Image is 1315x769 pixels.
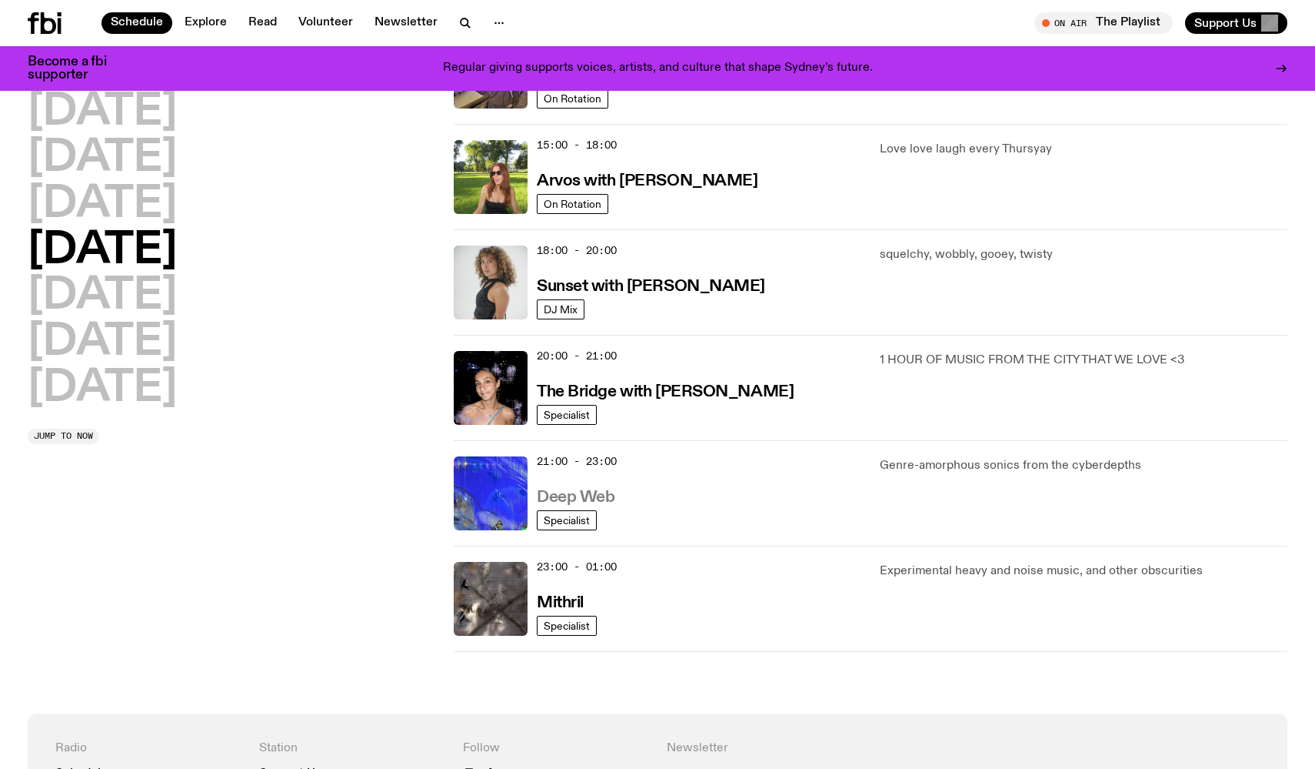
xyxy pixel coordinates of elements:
button: [DATE] [28,275,177,318]
a: Explore [175,12,236,34]
span: 18:00 - 20:00 [537,243,617,258]
button: [DATE] [28,183,177,226]
button: Jump to now [28,429,99,444]
button: [DATE] [28,91,177,134]
span: Specialist [544,620,590,631]
h4: Newsletter [667,741,1056,756]
button: [DATE] [28,229,177,272]
h3: Become a fbi supporter [28,55,126,82]
a: On Rotation [537,194,608,214]
span: On Rotation [544,198,601,209]
a: Volunteer [289,12,362,34]
button: Support Us [1185,12,1287,34]
img: Tangela looks past her left shoulder into the camera with an inquisitive look. She is wearing a s... [454,246,528,319]
button: On AirThe Playlist [1034,12,1173,34]
img: An abstract artwork in mostly grey, with a textural cross in the centre. There are metallic and d... [454,562,528,636]
h3: Arvos with [PERSON_NAME] [537,173,757,189]
a: DJ Mix [537,299,584,319]
button: [DATE] [28,137,177,180]
a: Schedule [102,12,172,34]
span: 20:00 - 21:00 [537,349,617,363]
p: Love love laugh every Thursyay [880,140,1287,159]
span: 23:00 - 01:00 [537,560,617,574]
button: [DATE] [28,321,177,364]
p: 1 HOUR OF MUSIC FROM THE CITY THAT WE LOVE <3 [880,351,1287,369]
a: On Rotation [537,89,608,109]
span: On Rotation [544,92,601,104]
span: 21:00 - 23:00 [537,454,617,469]
p: Experimental heavy and noise music, and other obscurities [880,562,1287,580]
span: Support Us [1194,16,1257,30]
a: Specialist [537,510,597,530]
h4: Follow [463,741,648,756]
h3: The Bridge with [PERSON_NAME] [537,384,794,400]
a: Specialist [537,616,597,636]
a: Deep Web [537,486,614,506]
p: Genre-amorphous sonics from the cyberdepths [880,456,1287,475]
h4: Station [259,741,444,756]
h3: Sunset with [PERSON_NAME] [537,279,765,295]
img: An abstract artwork, in bright blue with amorphous shapes, illustrated shimmers and small drawn c... [454,456,528,530]
p: squelchy, wobbly, gooey, twisty [880,246,1287,264]
span: Jump to now [34,432,93,440]
a: Read [239,12,286,34]
span: DJ Mix [544,303,578,315]
h4: Radio [55,741,241,756]
span: Specialist [544,514,590,526]
span: 15:00 - 18:00 [537,138,617,152]
a: Specialist [537,405,597,425]
a: Newsletter [365,12,447,34]
p: Regular giving supports voices, artists, and culture that shape Sydney’s future. [443,62,873,75]
button: [DATE] [28,367,177,410]
a: Mithril [537,592,584,611]
img: Lizzie Bowles is sitting in a bright green field of grass, with dark sunglasses and a black top. ... [454,140,528,214]
h3: Deep Web [537,490,614,506]
a: The Bridge with [PERSON_NAME] [537,381,794,400]
a: Sunset with [PERSON_NAME] [537,276,765,295]
h3: Mithril [537,595,584,611]
span: Specialist [544,409,590,420]
a: Arvos with [PERSON_NAME] [537,170,757,189]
